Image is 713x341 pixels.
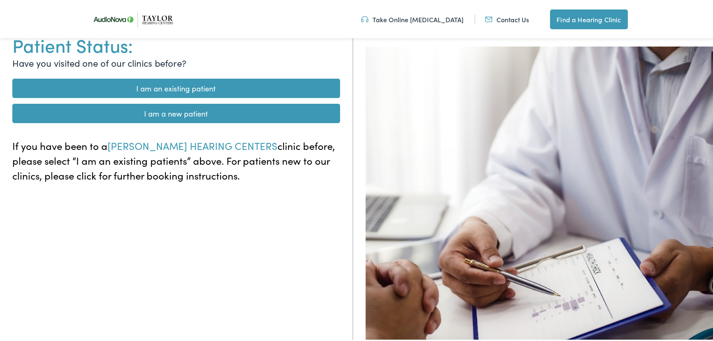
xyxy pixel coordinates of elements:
[107,138,277,151] span: [PERSON_NAME] HEARING CENTERS
[12,103,340,122] a: I am a new patient
[485,14,529,23] a: Contact Us
[12,137,340,182] p: If you have been to a clinic before, please select “I am an existing patients” above. For patient...
[485,14,492,23] img: utility icon
[361,14,464,23] a: Take Online [MEDICAL_DATA]
[550,8,627,28] a: Find a Hearing Clinic
[361,14,368,23] img: utility icon
[12,33,340,55] h1: Patient Status:
[12,55,340,68] p: Have you visited one of our clinics before?
[12,77,340,97] a: I am an existing patient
